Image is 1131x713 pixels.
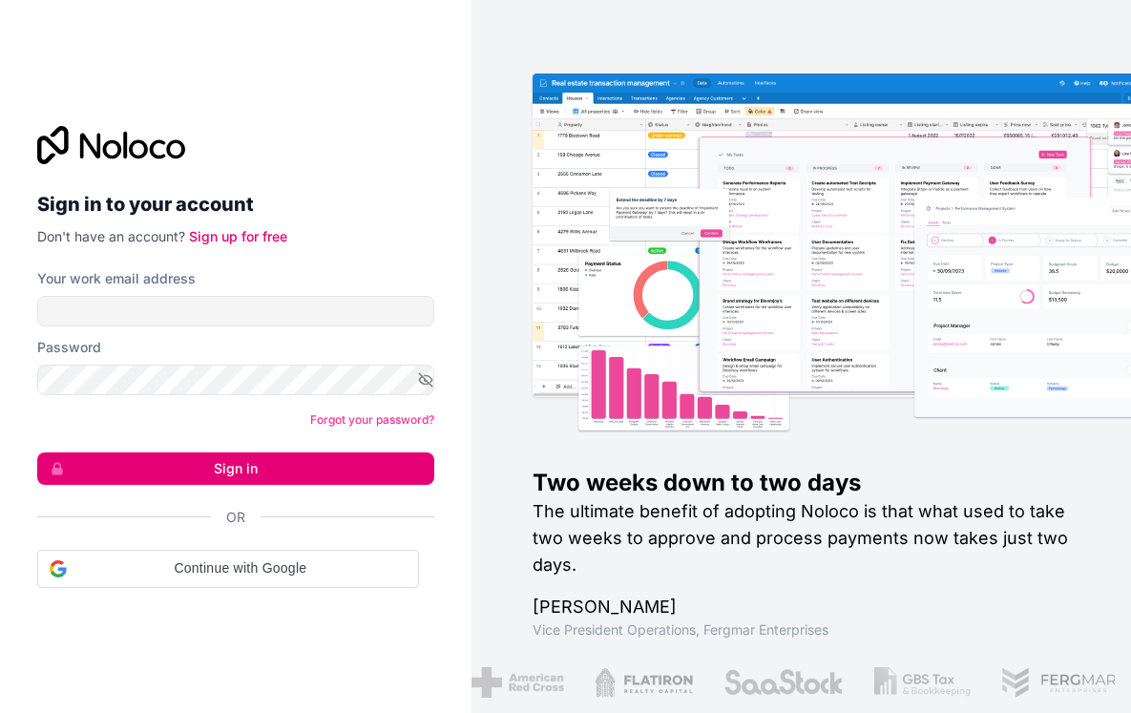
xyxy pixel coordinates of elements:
[37,550,419,588] div: Continue with Google
[74,558,407,578] span: Continue with Google
[471,667,564,698] img: /assets/american-red-cross-BAupjrZR.png
[37,452,434,485] button: Sign in
[723,667,844,698] img: /assets/saastock-C6Zbiodz.png
[37,228,185,244] span: Don't have an account?
[37,269,196,288] label: Your work email address
[874,667,972,698] img: /assets/gbstax-C-GtDUiK.png
[533,498,1070,578] h2: The ultimate benefit of adopting Noloco is that what used to take two weeks to approve and proces...
[226,508,245,527] span: Or
[37,296,434,326] input: Email address
[533,594,1070,620] h1: [PERSON_NAME]
[310,412,434,427] a: Forgot your password?
[189,228,287,244] a: Sign up for free
[595,667,694,698] img: /assets/flatiron-C8eUkumj.png
[37,338,101,357] label: Password
[37,365,434,395] input: Password
[1001,667,1118,698] img: /assets/fergmar-CudnrXN5.png
[533,620,1070,640] h1: Vice President Operations , Fergmar Enterprises
[37,187,434,221] h2: Sign in to your account
[533,468,1070,498] h1: Two weeks down to two days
